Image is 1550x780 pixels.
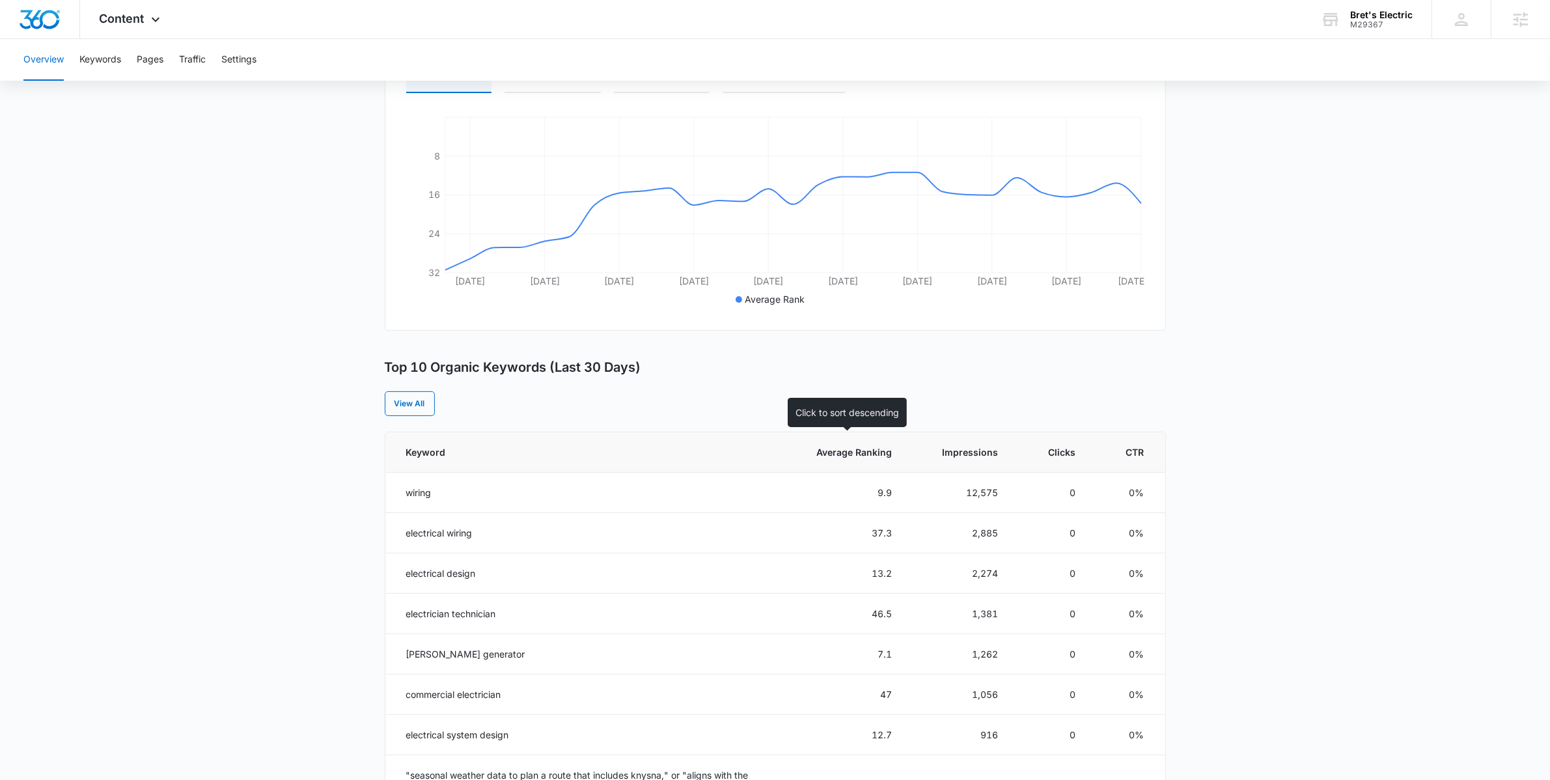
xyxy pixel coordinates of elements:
span: CTR [1126,445,1144,459]
tspan: 16 [428,189,440,200]
td: 0 [1014,553,1092,594]
td: 0% [1092,715,1165,755]
tspan: [DATE] [678,275,708,286]
td: [PERSON_NAME] generator [385,634,782,675]
td: 0% [1092,513,1165,553]
div: Click to sort descending [788,398,907,427]
td: 2,885 [908,513,1014,553]
tspan: [DATE] [902,275,932,286]
tspan: [DATE] [455,275,485,286]
td: 12.7 [782,715,908,755]
td: 1,262 [908,634,1014,675]
td: 0 [1014,513,1092,553]
td: 0 [1014,715,1092,755]
td: 1,381 [908,594,1014,634]
tspan: [DATE] [1117,275,1147,286]
tspan: [DATE] [753,275,783,286]
td: 46.5 [782,594,908,634]
td: commercial electrician [385,675,782,715]
td: 0 [1014,675,1092,715]
tspan: [DATE] [604,275,634,286]
tspan: [DATE] [1051,275,1081,286]
tspan: 32 [428,267,440,278]
td: 12,575 [908,473,1014,513]
td: electrical design [385,553,782,594]
tspan: 8 [434,150,440,161]
td: 0 [1014,634,1092,675]
td: 0% [1092,473,1165,513]
div: account id [1350,20,1413,29]
td: 0% [1092,553,1165,594]
button: Traffic [179,39,206,81]
button: Keywords [79,39,121,81]
tspan: [DATE] [529,275,559,286]
td: 1,056 [908,675,1014,715]
tspan: [DATE] [976,275,1006,286]
td: electrical system design [385,715,782,755]
td: wiring [385,473,782,513]
td: 7.1 [782,634,908,675]
span: Average Ranking [817,445,893,459]
span: Clicks [1049,445,1076,459]
td: 0% [1092,594,1165,634]
h3: Top 10 Organic Keywords (Last 30 Days) [385,359,641,376]
td: electrician technician [385,594,782,634]
td: electrical wiring [385,513,782,553]
td: 0 [1014,594,1092,634]
td: 9.9 [782,473,908,513]
td: 13.2 [782,553,908,594]
button: Overview [23,39,64,81]
div: account name [1350,10,1413,20]
span: Keyword [406,445,748,459]
td: 47 [782,675,908,715]
td: 0% [1092,634,1165,675]
span: Impressions [943,445,999,459]
tspan: 24 [428,228,440,239]
td: 0 [1014,473,1092,513]
button: Pages [137,39,163,81]
tspan: [DATE] [827,275,857,286]
td: 916 [908,715,1014,755]
a: View All [385,391,435,416]
span: Content [100,12,145,25]
td: 0% [1092,675,1165,715]
td: 2,274 [908,553,1014,594]
button: Settings [221,39,256,81]
span: Average Rank [745,294,805,305]
td: 37.3 [782,513,908,553]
